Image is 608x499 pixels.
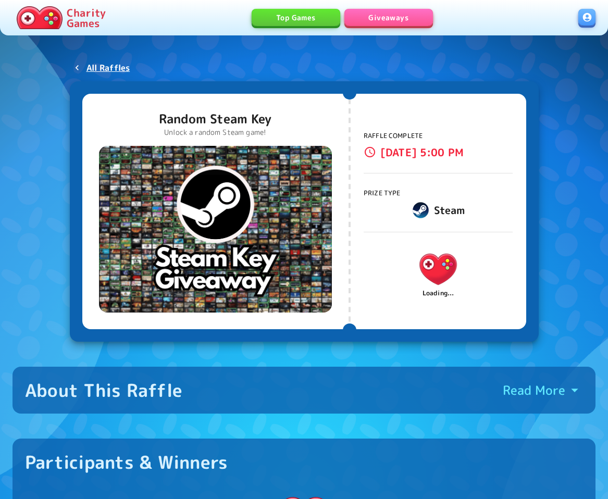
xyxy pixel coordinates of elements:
[67,7,106,28] p: Charity Games
[159,127,271,138] p: Unlock a random Steam game!
[99,146,332,313] img: Random Steam Key
[364,189,401,197] span: Prize Type
[380,144,464,160] p: [DATE] 5:00 PM
[503,382,565,398] p: Read More
[413,243,464,294] img: Charity.Games
[344,9,433,26] a: Giveaways
[13,4,110,31] a: Charity Games
[13,367,595,414] button: About This RaffleRead More
[159,110,271,127] p: Random Steam Key
[25,379,182,401] div: About This Raffle
[70,58,134,77] a: All Raffles
[252,9,340,26] a: Top Games
[434,202,465,218] h6: Steam
[17,6,63,29] img: Charity.Games
[364,131,423,140] span: Raffle Complete
[86,61,130,74] p: All Raffles
[25,451,228,473] div: Participants & Winners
